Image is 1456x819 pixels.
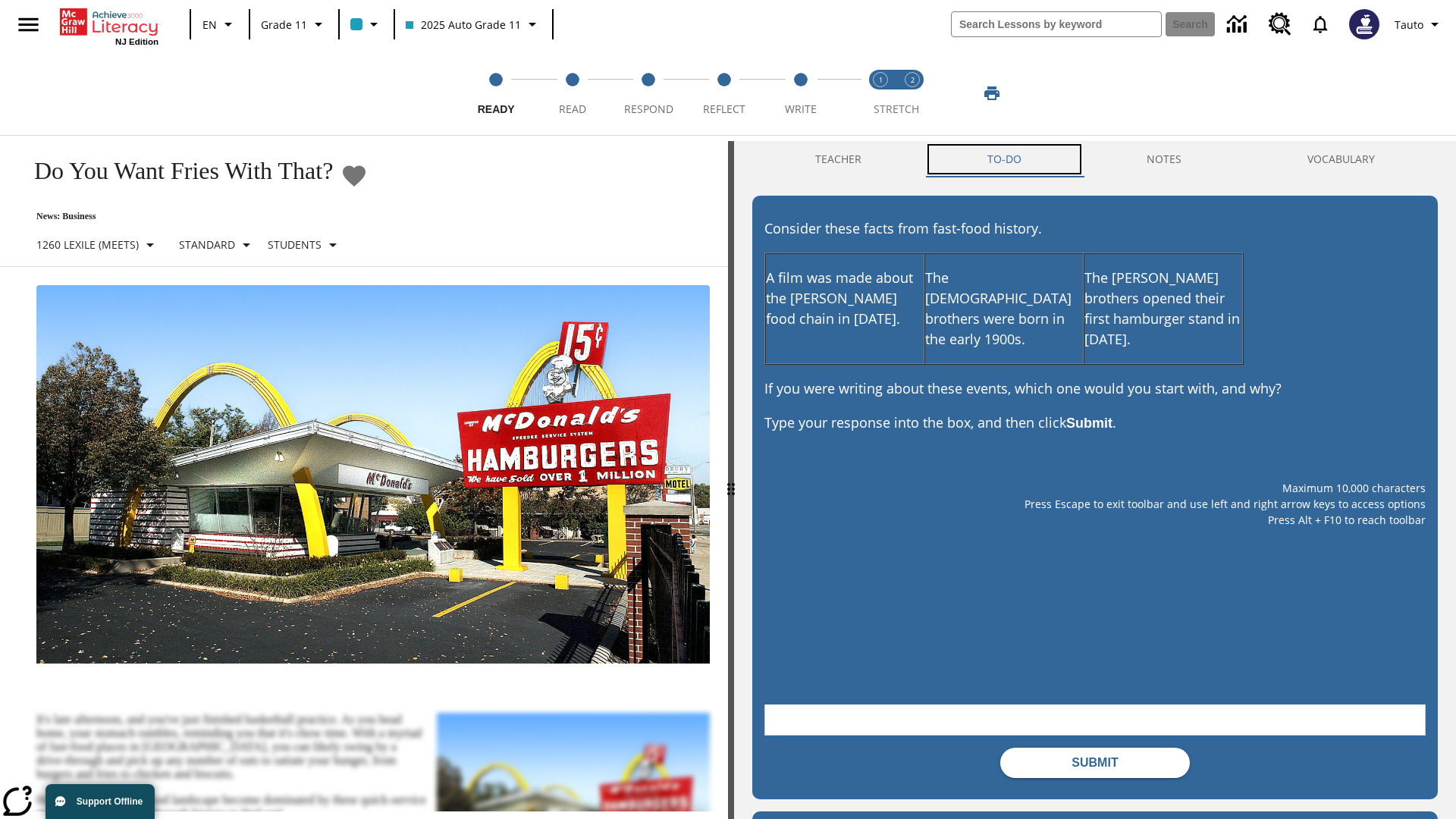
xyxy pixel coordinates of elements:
[890,52,934,135] button: Stretch Respond step 2 of 2
[734,141,1456,819] div: activity
[1260,4,1301,45] a: Resource Center, Will open in new tab
[173,231,262,259] button: Scaffolds, Standard
[764,413,1426,434] p: Type your response into the box, and then click .
[36,285,710,664] img: One of the first McDonald's stores, with the iconic red sign and golden arches.
[911,75,915,85] text: 2
[262,231,348,259] button: Select Student
[757,52,845,135] button: Write step 5 of 5
[1340,5,1389,44] button: Select a new avatar
[728,141,734,819] div: Press Enter or Spacebar and then press right and left arrow keys to move the slider
[764,480,1426,496] p: Maximum 10,000 characters
[268,237,322,253] p: Students
[752,141,924,177] button: Teacher
[196,11,244,38] button: Language: EN, Select a language
[1084,268,1242,350] p: The [PERSON_NAME] brothers opened their first hamburger stand in [DATE].
[1389,11,1450,38] button: Profile/Settings
[18,211,368,222] p: News: Business
[764,218,1426,239] p: Consider these facts from fast-food history.
[703,102,745,116] span: Reflect
[925,268,1083,350] p: The [DEMOGRAPHIC_DATA] brothers were born in the early 1900s.
[764,512,1426,528] p: Press Alt + F10 to reach toolbar
[874,102,919,116] span: STRETCH
[1000,748,1190,778] button: Submit
[1218,4,1260,45] a: Data Center
[752,141,1438,177] div: Instructional Panel Tabs
[45,784,155,819] button: Support Offline
[1244,141,1438,177] button: VOCABULARY
[1349,9,1379,39] img: Avatar
[1084,141,1245,177] button: NOTES
[1066,416,1112,431] strong: Submit
[766,268,924,329] p: A film was made about the [PERSON_NAME] food chain in [DATE].
[340,162,368,189] button: Add to Favorites - Do You Want Fries With That?
[764,496,1426,512] p: Press Escape to exit toolbar and use left and right arrow keys to access options
[255,11,334,38] button: Grade: Grade 11, Select a grade
[528,52,616,135] button: Read step 2 of 5
[406,17,521,33] span: 2025 Auto Grade 11
[179,237,235,253] p: Standard
[559,102,586,116] span: Read
[261,17,307,33] span: Grade 11
[1395,17,1423,33] span: Tauto
[202,17,217,33] span: EN
[952,12,1161,36] input: search field
[12,12,215,29] body: Maximum 10,000 characters Press Escape to exit toolbar and use left and right arrow keys to acces...
[968,80,1016,107] button: Print
[344,11,389,38] button: Class color is light blue. Change class color
[36,237,139,253] p: 1260 Lexile (Meets)
[924,141,1084,177] button: TO-DO
[77,796,143,807] span: Support Offline
[478,103,515,115] span: Ready
[452,52,540,135] button: Ready step 1 of 5
[680,52,768,135] button: Reflect step 4 of 5
[60,5,158,46] div: Home
[115,37,158,46] span: NJ Edition
[400,11,548,38] button: Class: 2025 Auto Grade 11, Select your class
[18,157,333,185] h1: Do You Want Fries With That?
[879,75,883,85] text: 1
[30,231,165,259] button: Select Lexile, 1260 Lexile (Meets)
[764,378,1426,399] p: If you were writing about these events, which one would you start with, and why?
[858,52,902,135] button: Stretch Read step 1 of 2
[604,52,692,135] button: Respond step 3 of 5
[1301,5,1340,44] a: Notifications
[785,102,817,116] span: Write
[6,2,51,47] button: Open side menu
[624,102,673,116] span: Respond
